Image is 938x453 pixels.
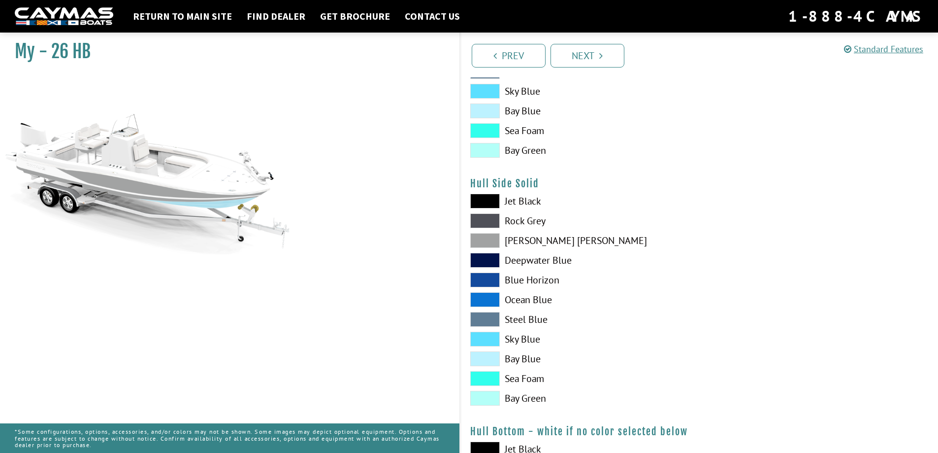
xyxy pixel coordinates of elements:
[15,7,113,26] img: white-logo-c9c8dbefe5ff5ceceb0f0178aa75bf4bb51f6bca0971e226c86eb53dfe498488.png
[470,273,689,287] label: Blue Horizon
[315,10,395,23] a: Get Brochure
[15,40,435,63] h1: My - 26 HB
[470,312,689,327] label: Steel Blue
[470,213,689,228] label: Rock Grey
[470,123,689,138] label: Sea Foam
[470,253,689,268] label: Deepwater Blue
[470,194,689,209] label: Jet Black
[470,292,689,307] label: Ocean Blue
[470,143,689,158] label: Bay Green
[788,5,923,27] div: 1-888-4CAYMAS
[470,84,689,99] label: Sky Blue
[470,104,689,118] label: Bay Blue
[470,391,689,406] label: Bay Green
[470,371,689,386] label: Sea Foam
[470,177,929,190] h4: Hull Side Solid
[470,351,689,366] label: Bay Blue
[15,423,445,453] p: *Some configurations, options, accessories, and/or colors may not be shown. Some images may depic...
[400,10,465,23] a: Contact Us
[128,10,237,23] a: Return to main site
[550,44,624,68] a: Next
[472,44,546,68] a: Prev
[242,10,310,23] a: Find Dealer
[844,43,923,55] a: Standard Features
[470,332,689,347] label: Sky Blue
[470,233,689,248] label: [PERSON_NAME] [PERSON_NAME]
[470,425,929,438] h4: Hull Bottom - white if no color selected below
